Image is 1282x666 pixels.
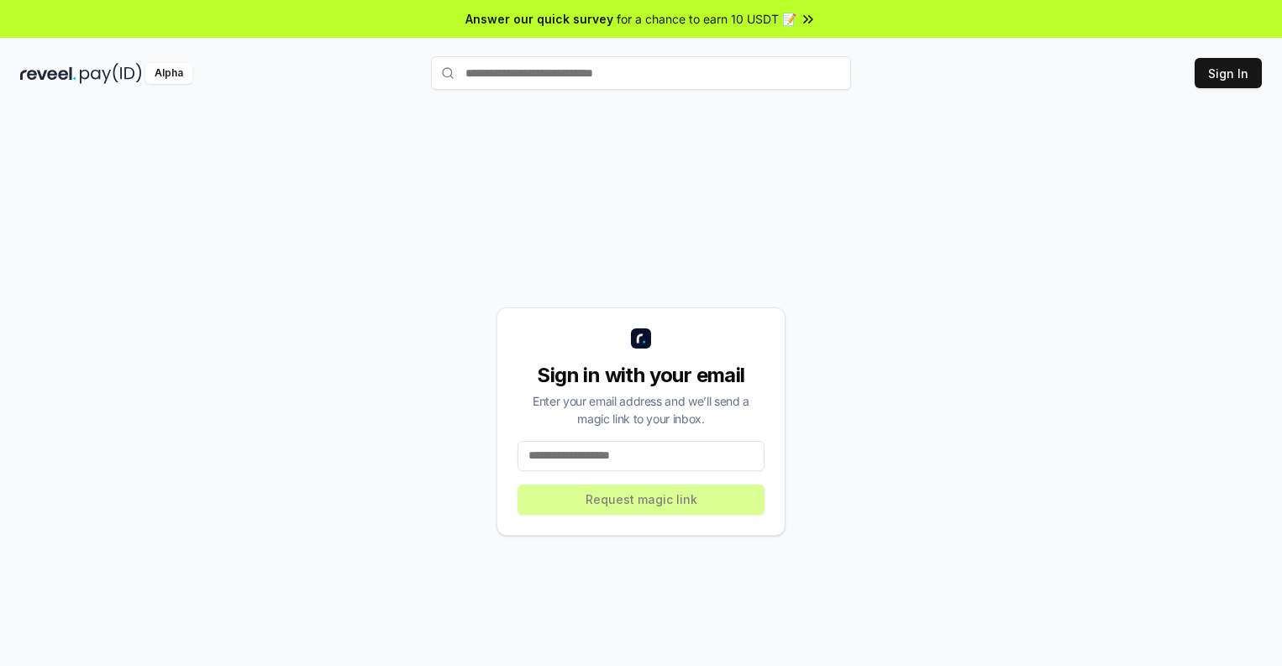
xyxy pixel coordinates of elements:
[80,63,142,84] img: pay_id
[1195,58,1262,88] button: Sign In
[20,63,76,84] img: reveel_dark
[518,392,764,427] div: Enter your email address and we’ll send a magic link to your inbox.
[518,362,764,389] div: Sign in with your email
[631,328,651,349] img: logo_small
[617,10,796,28] span: for a chance to earn 10 USDT 📝
[145,63,192,84] div: Alpha
[465,10,613,28] span: Answer our quick survey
